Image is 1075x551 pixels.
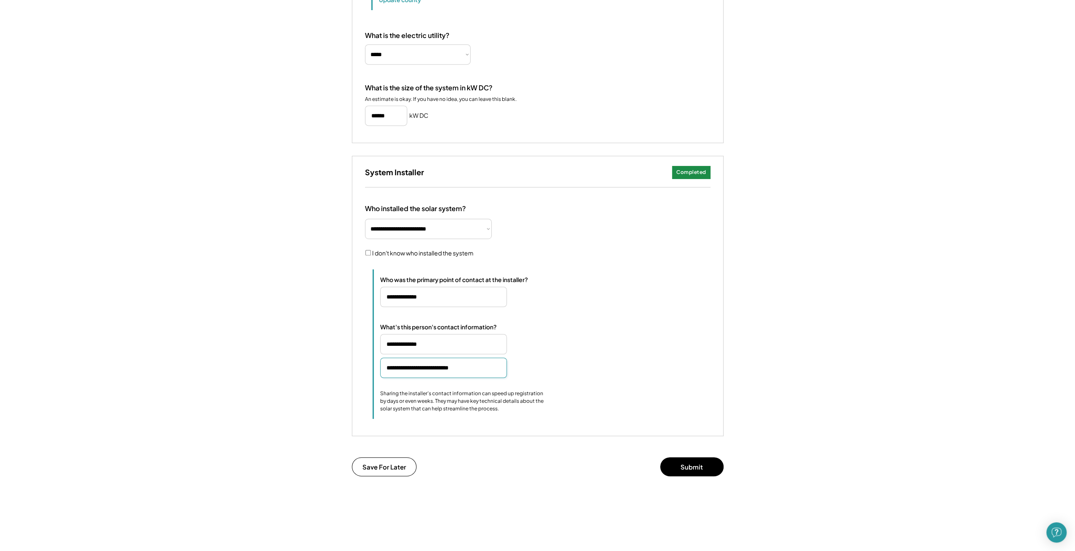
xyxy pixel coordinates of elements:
[676,169,706,176] div: Completed
[365,31,449,40] div: What is the electric utility?
[365,96,517,103] div: An estimate is okay. If you have no idea, you can leave this blank.
[365,204,466,213] div: Who installed the solar system?
[365,167,424,177] h3: System Installer
[352,457,416,476] button: Save For Later
[409,111,428,120] h5: kW DC
[660,457,724,476] button: Submit
[380,390,545,413] div: Sharing the installer's contact information can speed up registration by days or even weeks. They...
[1046,522,1067,543] div: Open Intercom Messenger
[380,276,528,283] div: Who was the primary point of contact at the installer?
[380,323,497,331] div: What's this person's contact information?
[372,249,474,257] label: I don't know who installed the system
[365,84,493,92] div: What is the size of the system in kW DC?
